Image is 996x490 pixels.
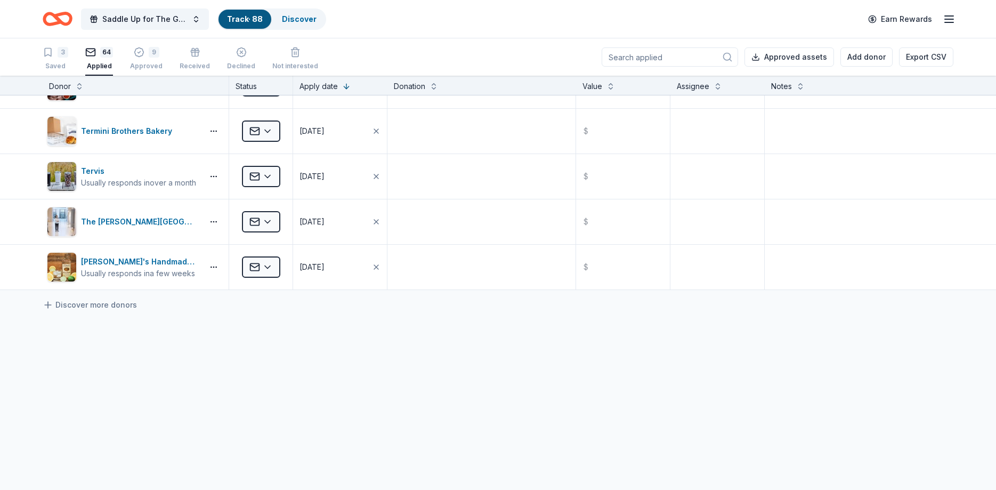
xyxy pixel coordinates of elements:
div: Tervis [81,165,196,178]
button: Image for Termini Brothers BakeryTermini Brothers Bakery [47,116,199,146]
div: Status [229,76,293,95]
div: 9 [149,47,159,58]
img: Image for The Bush Center [47,207,76,236]
div: Usually responds in a few weeks [81,268,199,279]
a: Discover [282,14,317,23]
div: The [PERSON_NAME][GEOGRAPHIC_DATA] [81,215,199,228]
div: Received [180,62,210,70]
button: Declined [227,43,255,76]
input: Search applied [602,47,738,67]
button: 3Saved [43,43,68,76]
div: Declined [227,62,255,70]
a: Earn Rewards [862,10,938,29]
button: [DATE] [293,154,387,199]
div: Donor [49,80,71,93]
button: [DATE] [293,199,387,244]
button: Track· 88Discover [217,9,326,30]
div: Applied [85,62,113,70]
button: Export CSV [899,47,953,67]
button: Received [180,43,210,76]
div: [DATE] [299,215,325,228]
div: [DATE] [299,261,325,274]
div: Notes [771,80,792,93]
button: 9Approved [130,43,163,76]
img: Image for Tervis [47,162,76,191]
img: Image for Termini Brothers Bakery [47,117,76,146]
div: Saved [43,62,68,70]
span: Saddle Up for The Guild [102,13,188,26]
div: Usually responds in over a month [81,178,196,188]
div: [DATE] [299,170,325,183]
div: [PERSON_NAME]'s Handmade Vodka [81,255,199,268]
button: 64Applied [85,43,113,76]
button: Add donor [840,47,893,67]
div: 3 [58,47,68,58]
button: Approved assets [744,47,834,67]
div: Approved [130,62,163,70]
button: Image for TervisTervisUsually responds inover a month [47,162,199,191]
div: Value [582,80,602,93]
a: Home [43,6,72,31]
div: Not interested [272,62,318,70]
div: 64 [100,47,113,58]
div: [DATE] [299,125,325,138]
button: Image for Tito's Handmade Vodka[PERSON_NAME]'s Handmade VodkaUsually responds ina few weeks [47,252,199,282]
div: Assignee [677,80,709,93]
button: [DATE] [293,109,387,154]
button: Image for The Bush CenterThe [PERSON_NAME][GEOGRAPHIC_DATA] [47,207,199,237]
div: Apply date [299,80,338,93]
div: Termini Brothers Bakery [81,125,176,138]
a: Discover more donors [43,299,137,311]
div: Donation [394,80,425,93]
button: [DATE] [293,245,387,290]
img: Image for Tito's Handmade Vodka [47,253,76,282]
button: Saddle Up for The Guild [81,9,209,30]
a: Track· 88 [227,14,263,23]
button: Not interested [272,43,318,76]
